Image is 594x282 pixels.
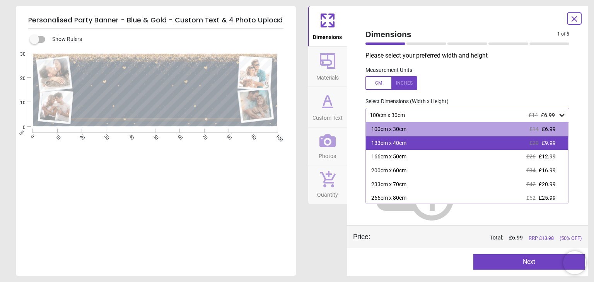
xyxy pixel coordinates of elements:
[539,195,556,201] span: £25.99
[557,31,569,37] span: 1 of 5
[539,153,556,160] span: £12.99
[371,181,406,189] div: 233cm x 70cm
[382,234,582,242] div: Total:
[371,194,406,202] div: 266cm x 80cm
[526,167,536,173] span: £34
[312,110,343,122] span: Custom Text
[371,167,406,175] div: 200cm x 60cm
[365,66,412,74] label: Measurement Units
[509,234,523,242] span: £
[371,126,406,133] div: 100cm x 30cm
[563,251,586,274] iframe: Brevo live chat
[353,232,370,241] div: Price :
[371,153,406,161] div: 166cm x 50cm
[539,181,556,187] span: £20.99
[365,51,576,60] p: Please select your preferred width and height
[560,235,582,242] span: (50% OFF)
[11,124,26,131] span: 0
[11,75,26,82] span: 20
[11,100,26,106] span: 10
[365,29,558,40] span: Dimensions
[539,167,556,173] span: £16.99
[319,149,336,160] span: Photos
[529,112,538,118] span: £14
[529,235,554,242] span: RRP
[11,51,26,58] span: 30
[308,87,347,127] button: Custom Text
[371,139,406,147] div: 133cm x 40cm
[359,98,449,105] label: Select Dimensions (Width x Height)
[317,187,338,199] span: Quantity
[308,6,347,46] button: Dimensions
[369,112,558,119] div: 100cm x 30cm
[542,126,556,132] span: £6.99
[28,12,283,29] h5: Personalised Party Banner - Blue & Gold - Custom Text & 4 Photo Upload
[526,195,536,201] span: £52
[529,140,539,146] span: £20
[316,70,339,82] span: Materials
[542,140,556,146] span: £9.99
[541,112,555,118] span: £6.99
[34,35,296,44] div: Show Rulers
[512,234,523,241] span: 6.99
[308,165,347,204] button: Quantity
[308,127,347,165] button: Photos
[539,235,554,241] span: £ 13.98
[529,126,539,132] span: £14
[313,30,342,41] span: Dimensions
[526,153,536,160] span: £26
[308,47,347,87] button: Materials
[473,254,585,270] button: Next
[526,181,536,187] span: £42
